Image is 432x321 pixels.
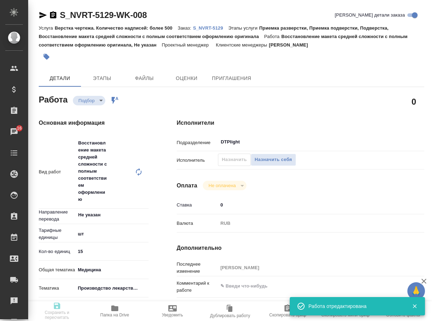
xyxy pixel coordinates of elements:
[410,284,422,298] span: 🙏
[259,301,317,321] button: Скопировать бриф
[39,25,55,31] p: Услуга
[206,183,238,189] button: Не оплачена
[86,301,144,321] button: Папка на Drive
[43,74,77,83] span: Детали
[269,42,313,48] p: [PERSON_NAME]
[39,227,75,241] p: Тарифные единицы
[32,310,82,320] span: Сохранить и пересчитать
[39,11,47,19] button: Скопировать ссылку для ЯМессенджера
[269,313,306,317] span: Скопировать бриф
[73,96,105,105] div: Подбор
[218,263,403,273] input: Пустое поле
[144,301,201,321] button: Уведомить
[28,301,86,321] button: Сохранить и пересчитать
[60,10,147,20] a: S_NVRT-5129-WK-008
[75,282,149,294] div: Производство лекарственных препаратов
[49,11,57,19] button: Скопировать ссылку
[75,246,149,257] input: ✎ Введи что-нибудь
[2,123,26,141] a: 16
[127,74,161,83] span: Файлы
[210,313,250,318] span: Дублировать работу
[55,25,177,31] p: Верстка чертежа. Количество надписей: более 500
[203,181,246,190] div: Подбор
[76,98,97,104] button: Подбор
[75,264,149,276] div: Медицина
[178,25,193,31] p: Заказ:
[177,157,218,164] p: Исполнитель
[39,119,149,127] h4: Основная информация
[177,261,218,275] p: Последнее изменение
[177,202,218,209] p: Ставка
[212,74,251,83] span: Приглашения
[85,74,119,83] span: Этапы
[162,313,183,317] span: Уведомить
[75,228,149,240] div: шт
[177,244,424,252] h4: Дополнительно
[39,285,75,292] p: Тематика
[216,42,269,48] p: Клиентские менеджеры
[177,119,424,127] h4: Исполнители
[407,303,422,309] button: Закрыть
[39,248,75,255] p: Кол-во единиц
[177,181,198,190] h4: Оплата
[335,12,405,19] span: [PERSON_NAME] детали заказа
[100,313,129,317] span: Папка на Drive
[251,154,296,166] button: Назначить себя
[177,220,218,227] p: Валюта
[162,42,211,48] p: Проектный менеджер
[218,200,403,210] input: ✎ Введи что-нибудь
[145,214,146,216] button: Open
[39,49,54,64] button: Добавить тэг
[255,156,292,164] span: Назначить себя
[39,168,75,175] p: Вид работ
[412,95,416,107] h2: 0
[39,93,68,105] h2: Работа
[407,282,425,300] button: 🙏
[308,303,401,310] div: Работа отредактирована
[193,25,228,31] a: S_NVRT-5129
[264,34,281,39] p: Работа
[170,74,204,83] span: Оценки
[218,217,403,229] div: RUB
[177,139,218,146] p: Подразделение
[39,209,75,223] p: Направление перевода
[177,280,218,294] p: Комментарий к работе
[39,266,75,273] p: Общая тематика
[228,25,259,31] p: Этапы услуги
[13,125,26,132] span: 16
[201,301,259,321] button: Дублировать работу
[400,141,401,143] button: Open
